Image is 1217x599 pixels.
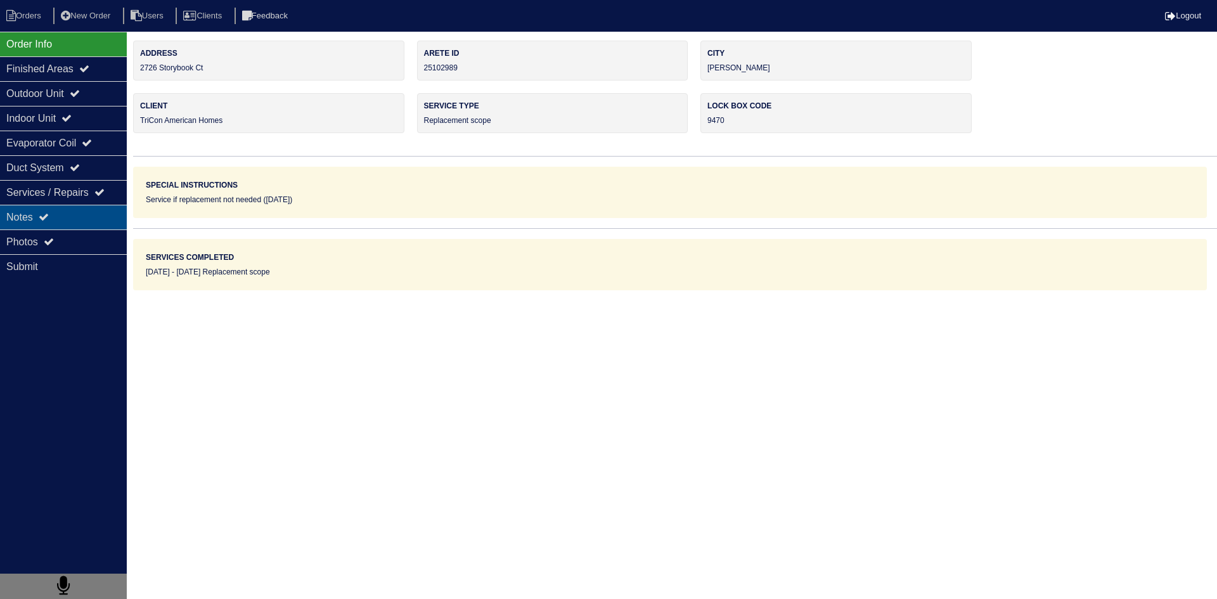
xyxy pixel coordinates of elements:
[53,11,120,20] a: New Order
[140,100,397,112] label: Client
[707,48,965,59] label: City
[123,8,174,25] li: Users
[133,93,404,133] div: TriCon American Homes
[235,8,298,25] li: Feedback
[146,179,238,191] label: Special Instructions
[140,48,397,59] label: Address
[424,48,681,59] label: Arete ID
[700,41,972,81] div: [PERSON_NAME]
[146,252,234,263] label: Services Completed
[424,100,681,112] label: Service Type
[123,11,174,20] a: Users
[417,41,688,81] div: 25102989
[133,41,404,81] div: 2726 Storybook Ct
[707,100,965,112] label: Lock box code
[417,93,688,133] div: Replacement scope
[176,8,232,25] li: Clients
[176,11,232,20] a: Clients
[1165,11,1201,20] a: Logout
[146,194,1194,205] div: Service if replacement not needed ([DATE])
[146,266,1194,278] div: [DATE] - [DATE] Replacement scope
[700,93,972,133] div: 9470
[53,8,120,25] li: New Order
